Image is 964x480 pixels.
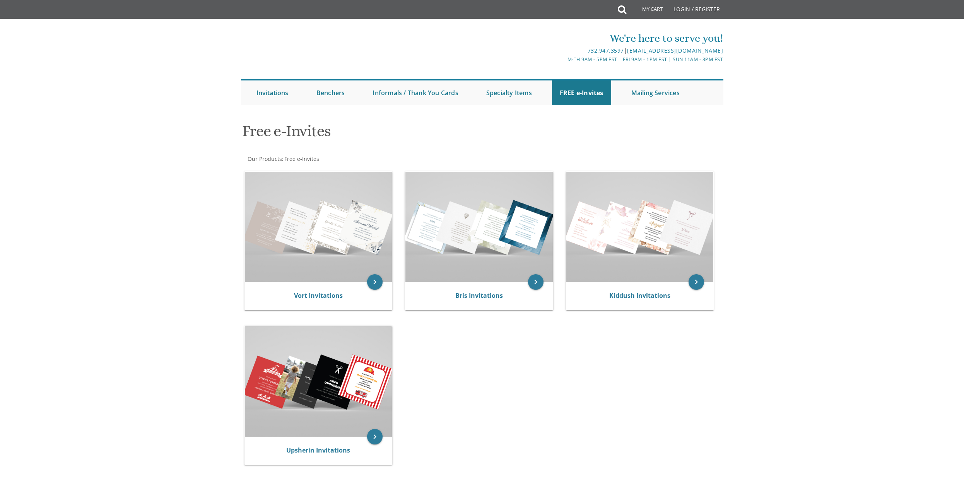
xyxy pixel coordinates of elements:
[627,47,723,54] a: [EMAIL_ADDRESS][DOMAIN_NAME]
[367,429,383,444] a: keyboard_arrow_right
[286,446,350,454] a: Upsherin Invitations
[245,172,392,282] img: Vort Invitations
[626,1,668,20] a: My Cart
[588,47,624,54] a: 732.947.3597
[294,291,343,300] a: Vort Invitations
[365,80,466,105] a: Informals / Thank You Cards
[241,155,482,163] div: :
[309,80,353,105] a: Benchers
[552,80,611,105] a: FREE e-Invites
[367,274,383,290] a: keyboard_arrow_right
[402,31,723,46] div: We're here to serve you!
[479,80,540,105] a: Specialty Items
[284,155,319,162] a: Free e-Invites
[528,274,544,290] a: keyboard_arrow_right
[245,326,392,436] img: Upsherin Invitations
[402,55,723,63] div: M-Th 9am - 5pm EST | Fri 9am - 1pm EST | Sun 11am - 3pm EST
[242,123,558,145] h1: Free e-Invites
[455,291,503,300] a: Bris Invitations
[284,155,319,162] span: Free e-Invites
[247,155,282,162] a: Our Products
[689,274,704,290] a: keyboard_arrow_right
[402,46,723,55] div: |
[566,172,714,282] img: Kiddush Invitations
[249,80,296,105] a: Invitations
[624,80,687,105] a: Mailing Services
[609,291,670,300] a: Kiddush Invitations
[405,172,553,282] img: Bris Invitations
